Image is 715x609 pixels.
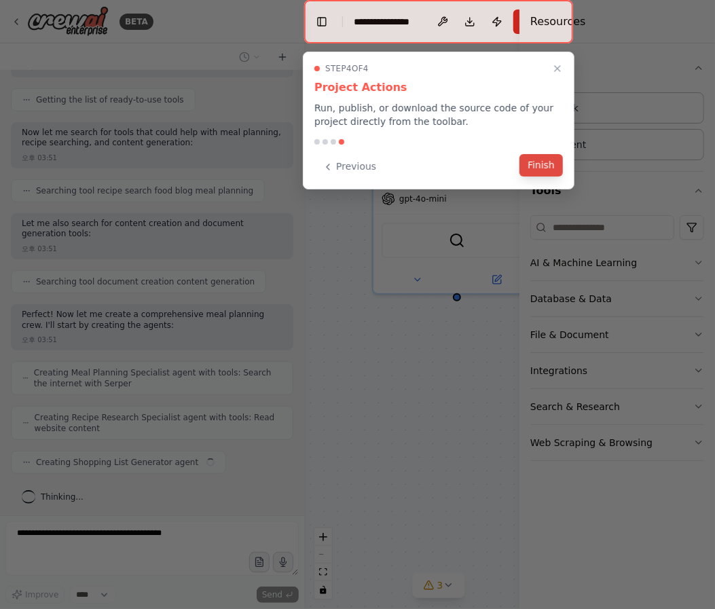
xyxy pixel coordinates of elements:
[314,79,563,96] h3: Project Actions
[519,154,563,177] button: Finish
[549,60,566,77] button: Close walkthrough
[314,155,384,178] button: Previous
[325,63,369,74] span: Step 4 of 4
[312,12,331,31] button: Hide left sidebar
[314,101,563,128] p: Run, publish, or download the source code of your project directly from the toolbar.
